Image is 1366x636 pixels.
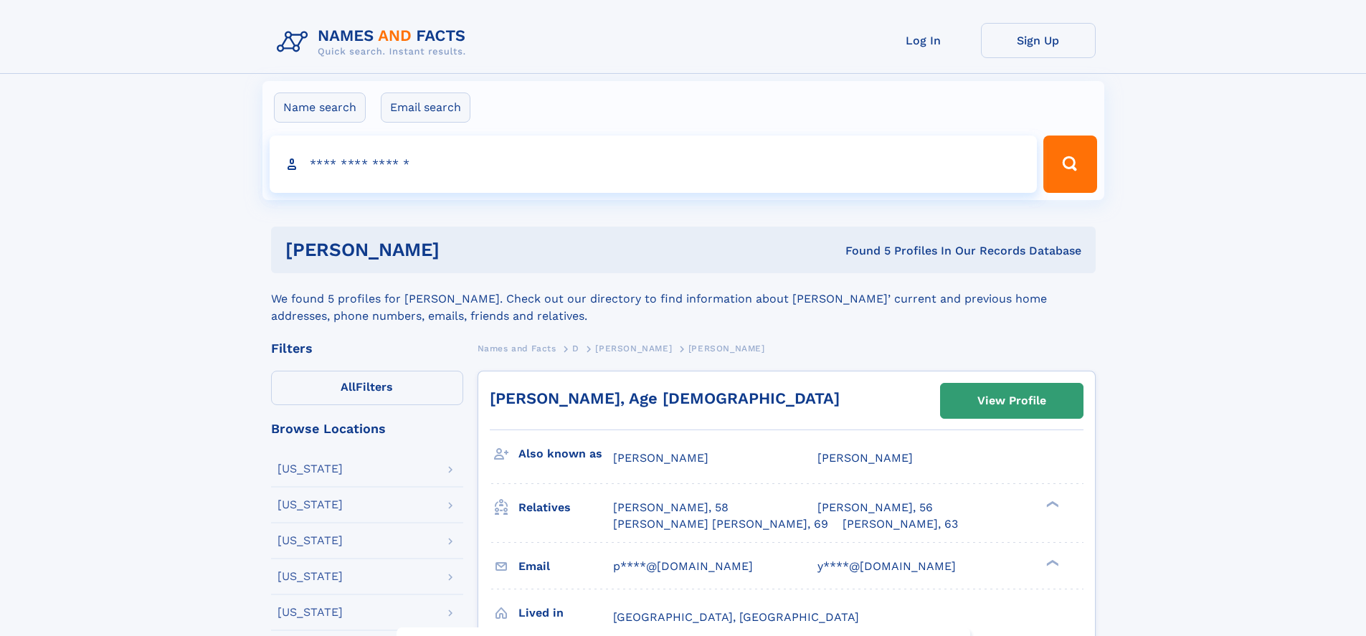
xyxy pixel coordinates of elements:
[285,241,642,259] h1: [PERSON_NAME]
[817,500,933,516] a: [PERSON_NAME], 56
[595,343,672,353] span: [PERSON_NAME]
[642,243,1081,259] div: Found 5 Profiles In Our Records Database
[572,343,579,353] span: D
[613,500,729,516] a: [PERSON_NAME], 58
[271,422,463,435] div: Browse Locations
[613,610,859,624] span: [GEOGRAPHIC_DATA], [GEOGRAPHIC_DATA]
[341,380,356,394] span: All
[270,136,1038,193] input: search input
[381,92,470,123] label: Email search
[490,389,840,407] a: [PERSON_NAME], Age [DEMOGRAPHIC_DATA]
[595,339,672,357] a: [PERSON_NAME]
[518,442,613,466] h3: Also known as
[843,516,958,532] a: [PERSON_NAME], 63
[981,23,1096,58] a: Sign Up
[941,384,1083,418] a: View Profile
[278,571,343,582] div: [US_STATE]
[572,339,579,357] a: D
[613,451,708,465] span: [PERSON_NAME]
[518,495,613,520] h3: Relatives
[478,339,556,357] a: Names and Facts
[688,343,765,353] span: [PERSON_NAME]
[1043,500,1060,509] div: ❯
[518,554,613,579] h3: Email
[1043,136,1096,193] button: Search Button
[866,23,981,58] a: Log In
[271,342,463,355] div: Filters
[613,516,828,532] a: [PERSON_NAME] [PERSON_NAME], 69
[1043,558,1060,567] div: ❯
[278,535,343,546] div: [US_STATE]
[271,371,463,405] label: Filters
[271,273,1096,325] div: We found 5 profiles for [PERSON_NAME]. Check out our directory to find information about [PERSON_...
[274,92,366,123] label: Name search
[278,499,343,511] div: [US_STATE]
[518,601,613,625] h3: Lived in
[817,451,913,465] span: [PERSON_NAME]
[977,384,1046,417] div: View Profile
[278,607,343,618] div: [US_STATE]
[271,23,478,62] img: Logo Names and Facts
[278,463,343,475] div: [US_STATE]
